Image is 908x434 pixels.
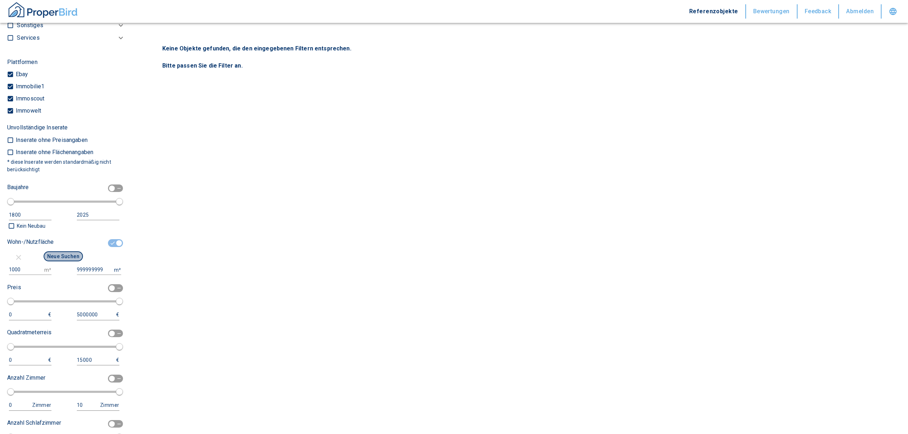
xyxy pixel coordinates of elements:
button: Bewertungen [746,4,798,19]
p: Immowelt [14,108,41,114]
p: Plattformen [7,58,38,66]
p: Ebay [14,71,28,77]
p: Wohn-/Nutzfläche [7,238,54,246]
button: Feedback [798,4,839,19]
button: Abmelden [839,4,882,19]
div: Services [17,32,125,44]
p: Anzahl Zimmer [7,374,45,382]
p: Inserate ohne Preisangaben [14,137,88,143]
p: Kein Neubau [15,222,45,230]
p: * diese Inserate werden standardmäßig nicht berücksichtigt [7,158,122,173]
p: Immobilie1 [14,84,45,89]
p: Immoscout [14,96,44,102]
p: m² [44,266,51,273]
p: Quadratmeterreis [7,328,51,337]
p: Preis [7,283,21,292]
p: Sonstiges [17,21,43,30]
p: Services [17,34,39,42]
p: Baujahre [7,183,29,192]
p: Anzahl Schlafzimmer [7,419,61,427]
p: m² [114,266,121,273]
img: ProperBird Logo and Home Button [7,1,79,19]
button: ProperBird Logo and Home Button [7,1,79,22]
div: Sonstiges [17,19,125,32]
p: Inserate ohne Flächenangaben [14,149,93,155]
button: Neue Suchen [44,251,83,261]
p: Unvollständige Inserate [7,123,68,132]
p: Keine Objekte gefunden, die den eingegebenen Filtern entsprechen. Bitte passen Sie die Filter an. [162,44,878,70]
button: Referenzobjekte [682,4,746,19]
